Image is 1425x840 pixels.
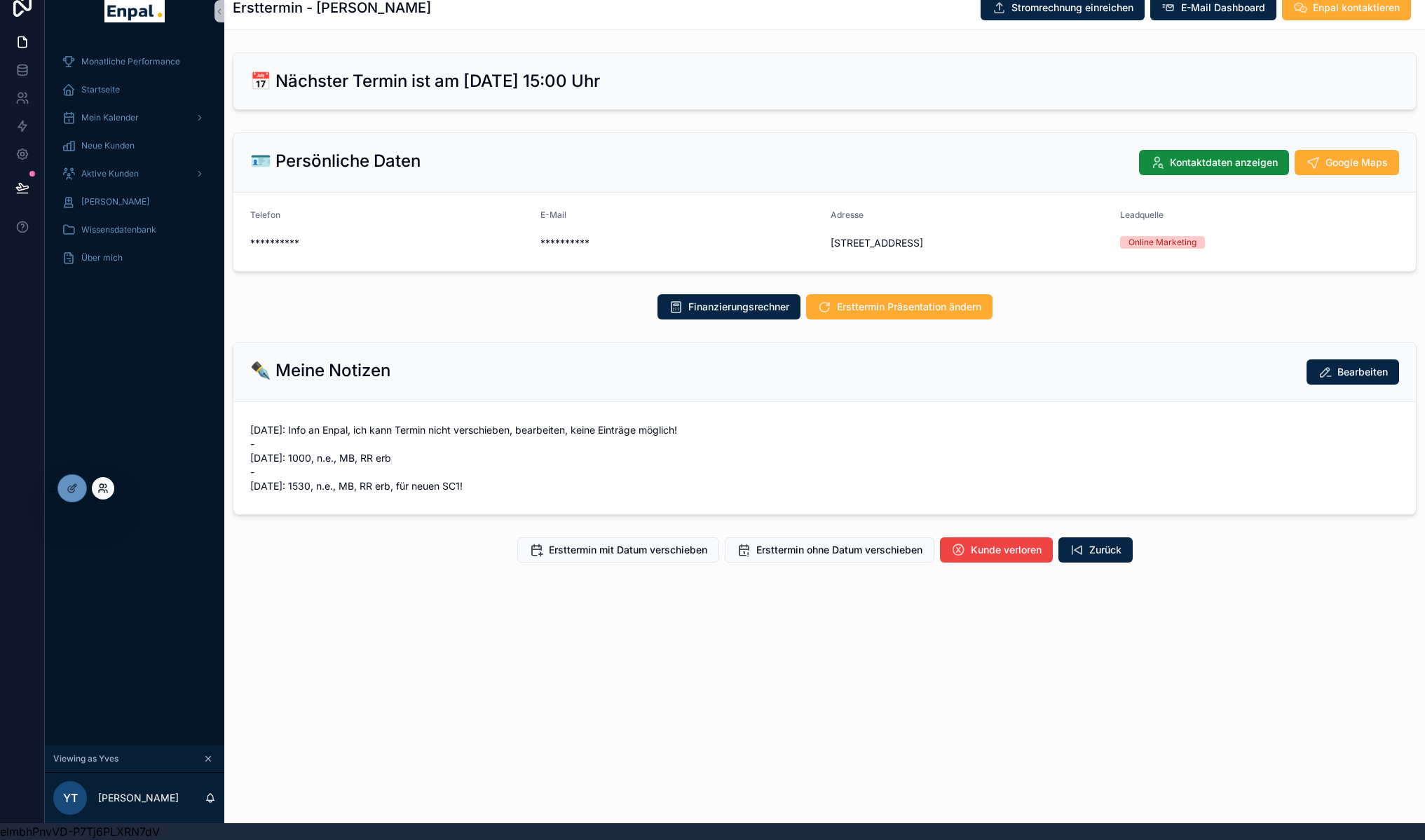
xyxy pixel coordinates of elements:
[971,543,1042,557] span: Kunde verloren
[81,56,180,67] span: Monatliche Performance
[53,161,216,186] a: Aktive Kunden
[517,537,719,563] button: Ersttermin mit Datum verschieben
[53,245,216,270] a: Über mich
[1139,150,1289,175] button: Kontaktdaten anzeigen
[81,140,135,151] span: Neue Kunden
[657,294,800,319] button: Finanzierungsrechner
[250,150,421,172] h2: 🪪 Persönliche Daten
[725,537,934,563] button: Ersttermin ohne Datum verschieben
[1129,236,1196,249] div: Online Marketing
[81,252,123,263] span: Über mich
[1295,150,1399,175] button: Google Maps
[250,70,600,92] h2: 📅 Nächster Termin ist am [DATE] 15:00 Uhr
[53,133,216,158] a: Neue Kunden
[831,209,864,220] span: Adresse
[1089,543,1121,557] span: Zurück
[250,423,1399,493] span: [DATE]: Info an Enpal, ich kann Termin nicht verschieben, bearbeiten, keine Einträge möglich! - [...
[1313,1,1400,15] span: Enpal kontaktieren
[837,300,981,314] span: Ersttermin Präsentation ändern
[831,236,1110,250] span: [STREET_ADDRESS]
[45,39,224,289] div: scrollable content
[53,77,216,102] a: Startseite
[940,537,1053,563] button: Kunde verloren
[1181,1,1265,15] span: E-Mail Dashboard
[1058,537,1133,563] button: Zurück
[81,112,139,123] span: Mein Kalender
[549,543,707,557] span: Ersttermin mit Datum verschieben
[81,224,156,235] span: Wissensdatenbank
[53,189,216,214] a: [PERSON_NAME]
[250,209,280,220] span: Telefon
[1011,1,1133,15] span: Stromrechnung einreichen
[98,791,179,805] p: [PERSON_NAME]
[63,790,78,806] span: YT
[81,84,120,95] span: Startseite
[540,209,566,220] span: E-Mail
[53,753,118,764] span: Viewing as Yves
[1170,156,1278,170] span: Kontaktdaten anzeigen
[1337,365,1388,379] span: Bearbeiten
[81,196,149,207] span: [PERSON_NAME]
[1120,209,1164,220] span: Leadquelle
[53,49,216,74] a: Monatliche Performance
[806,294,993,319] button: Ersttermin Präsentation ändern
[1307,359,1399,385] button: Bearbeiten
[53,217,216,242] a: Wissensdatenbank
[1325,156,1388,170] span: Google Maps
[250,359,390,382] h2: ✒️ Meine Notizen
[53,105,216,130] a: Mein Kalender
[756,543,922,557] span: Ersttermin ohne Datum verschieben
[688,300,789,314] span: Finanzierungsrechner
[81,168,139,179] span: Aktive Kunden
